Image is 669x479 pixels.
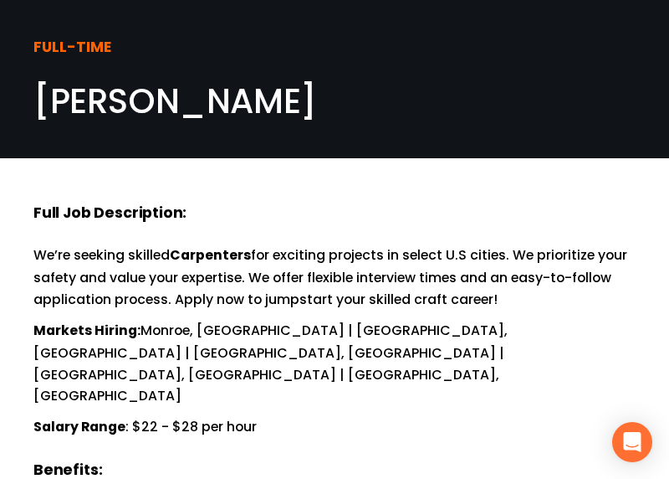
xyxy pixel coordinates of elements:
[33,416,125,440] strong: Salary Range
[33,201,186,227] strong: Full Job Description:
[33,245,636,310] p: We’re seeking skilled for exciting projects in select U.S cities. We prioritize your safety and v...
[33,77,317,125] span: [PERSON_NAME]
[33,320,140,343] strong: Markets Hiring:
[33,320,636,406] p: Monroe, [GEOGRAPHIC_DATA] | [GEOGRAPHIC_DATA], [GEOGRAPHIC_DATA] | [GEOGRAPHIC_DATA], [GEOGRAPHIC...
[170,245,251,268] strong: Carpenters
[33,416,636,439] p: : $22 - $28 per hour
[33,35,111,61] strong: FULL-TIME
[612,422,652,462] div: Open Intercom Messenger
